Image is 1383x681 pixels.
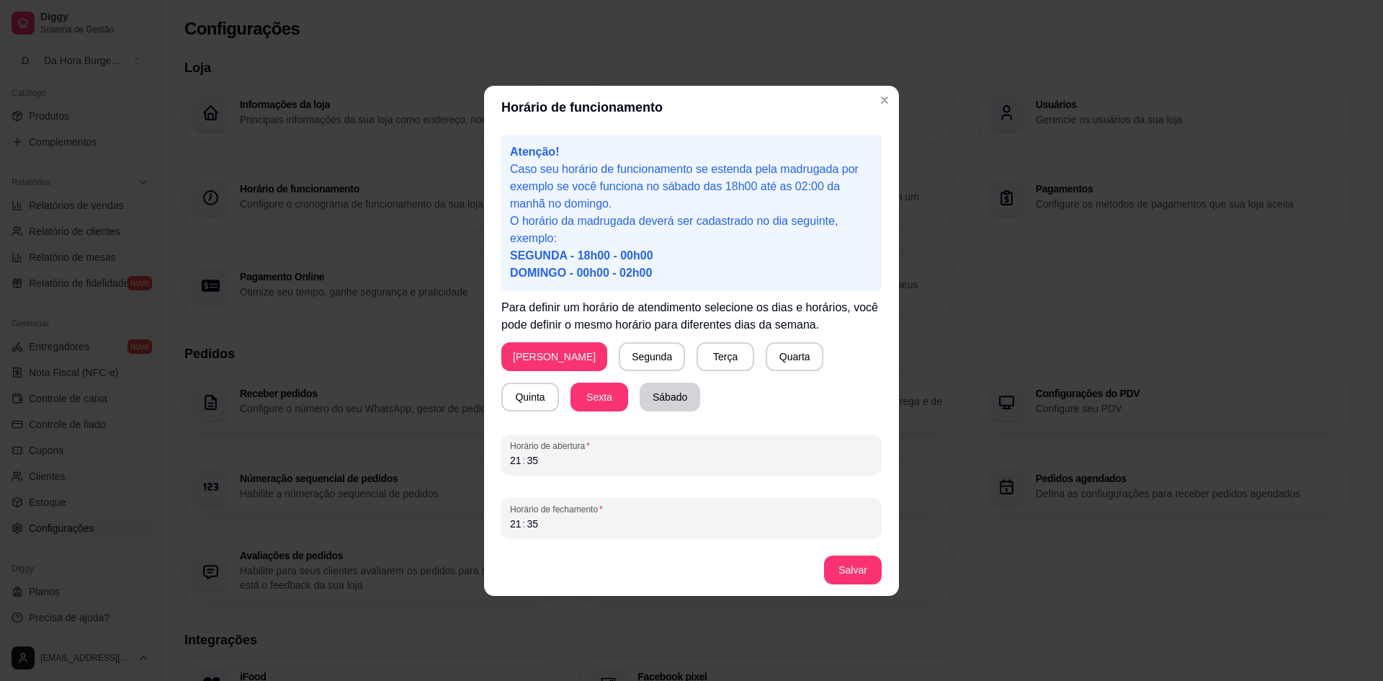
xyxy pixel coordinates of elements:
[697,342,754,371] button: Terça
[640,383,700,411] button: Sábado
[501,342,607,371] button: [PERSON_NAME]
[873,89,896,112] button: Close
[510,161,873,213] p: Caso seu horário de funcionamento se estenda pela madrugada por exemplo se você funciona no sábad...
[766,342,823,371] button: Quarta
[510,249,653,262] span: SEGUNDA - 18h00 - 00h00
[484,86,899,129] header: Horário de funcionamento
[619,342,685,371] button: Segunda
[510,440,873,452] span: Horário de abertura
[525,453,540,468] div: minute,
[509,517,523,531] div: hour,
[570,383,628,411] button: Sexta
[510,143,873,161] p: Atenção!
[509,453,523,468] div: hour,
[510,213,873,282] p: O horário da madrugada deverá ser cadastrado no dia seguinte, exemplo:
[525,517,540,531] div: minute,
[501,299,882,334] p: Para definir um horário de atendimento selecione os dias e horários, você pode definir o mesmo ho...
[522,517,527,531] div: :
[510,267,652,279] span: DOMINGO - 00h00 - 02h00
[501,383,559,411] button: Quinta
[522,453,527,468] div: :
[824,556,882,584] button: Salvar
[510,504,873,515] span: Horário de fechamento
